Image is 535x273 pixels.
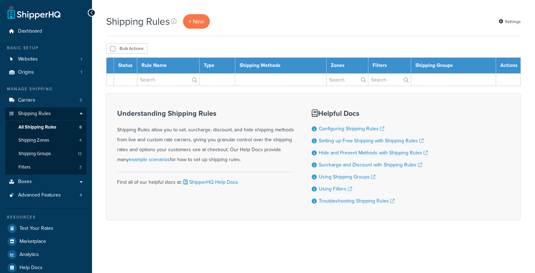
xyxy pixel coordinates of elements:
span: Shipping Rules [18,111,51,117]
span: Filters [18,164,30,170]
a: Configuring Shipping Rules [319,125,384,132]
input: Search [137,74,199,86]
a: Using Shipping Groups [319,173,375,181]
span: 1 [81,56,82,62]
a: Marketplace [5,235,87,248]
span: Analytics [19,252,39,258]
span: Shipping Zones [18,137,49,143]
a: Boxes [5,175,87,188]
a: All Shipping Rules 8 [5,121,87,134]
span: 4 [79,137,82,143]
span: 1 [81,69,82,75]
th: Shipping Groups [411,58,496,74]
a: Origins 1 [5,66,87,79]
span: Dashboard [18,28,42,34]
button: Bulk Actions [106,43,148,54]
th: Filters [368,58,411,74]
th: Type [200,58,235,74]
th: Rule Name [137,58,200,74]
li: Shipping Rules [5,107,87,175]
li: Advanced Features [5,189,87,202]
span: Advanced Features [18,192,61,198]
span: 8 [79,124,82,130]
input: Search [327,74,368,86]
li: Shipping Zones [5,134,87,147]
span: Websites [18,56,38,62]
span: Help Docs [19,265,42,271]
div: Basic Setup [5,45,87,51]
li: Filters [5,161,87,174]
a: Websites 1 [5,53,87,66]
a: Using Filters [319,185,352,193]
span: Origins [18,69,34,75]
a: Filters 3 [5,161,87,174]
li: All Shipping Rules [5,121,87,134]
span: Carriers [18,97,35,103]
th: Actions [496,58,521,74]
a: Troubleshooting Shipping Rules [319,197,395,205]
a: Shipping Groups 12 [5,147,87,160]
a: Setting up Free Shipping with Shipping Rules [319,137,424,144]
a: Hide and Prevent Methods with Shipping Rules [319,149,428,157]
h3: Helpful Docs [312,109,428,117]
span: + New [189,17,204,25]
a: Shipping Zones 4 [5,134,87,147]
span: Boxes [18,179,32,185]
div: Resources [5,214,87,220]
a: Shipping Rules [5,107,87,120]
span: All Shipping Rules [18,124,56,130]
span: 3 [79,164,82,170]
a: ShipperHQ Home [7,5,61,19]
span: Marketplace [19,239,46,245]
a: ShipperHQ Help Docs [182,178,238,186]
li: Websites [5,53,87,66]
a: Carriers 3 [5,94,87,107]
span: Shipping Groups [18,151,51,157]
a: example scenarios [129,156,170,163]
a: Test Your Rates [5,222,87,235]
li: Carriers [5,94,87,107]
a: Settings [499,17,521,27]
th: Shipping Methods [235,58,327,74]
span: 3 [80,97,82,103]
th: Status [114,58,137,74]
span: 12 [78,151,82,157]
a: Dashboard [5,25,87,38]
a: Surcharge and Discount with Shipping Rules [319,161,422,169]
a: + New [183,14,210,29]
th: Zones [327,58,368,74]
li: Shipping Groups [5,147,87,160]
div: Find all of our helpful docs at: [117,172,294,187]
input: Search [368,74,411,86]
h1: Shipping Rules [106,15,170,28]
div: Shipping Rules allow you to set, surcharge, discount, and hide shipping methods from live and cus... [117,109,294,165]
h3: Understanding Shipping Rules [117,109,294,117]
span: Test Your Rates [19,226,53,232]
a: Analytics [5,248,87,261]
span: 4 [80,192,82,198]
div: Manage Shipping [5,86,87,92]
li: Origins [5,66,87,79]
a: Advanced Features 4 [5,189,87,202]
